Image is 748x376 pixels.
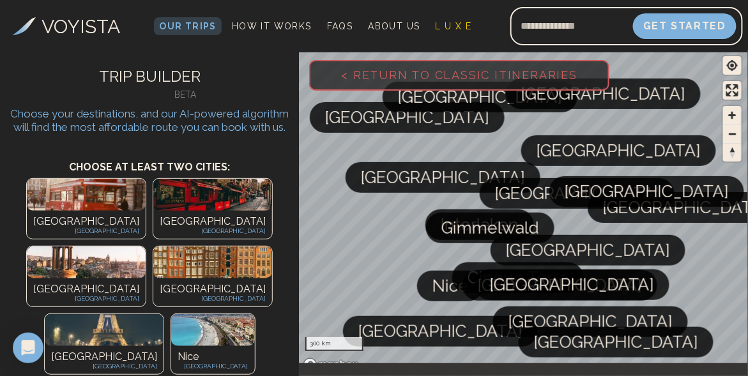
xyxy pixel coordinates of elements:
[51,349,157,365] p: [GEOGRAPHIC_DATA]
[178,361,248,371] p: [GEOGRAPHIC_DATA]
[431,17,477,35] a: L U X E
[12,12,121,41] a: VOYISTA
[309,60,609,91] button: < Return to Classic Itineraries
[10,107,289,134] p: Choose your destinations, and our AI-powered algorithm will find the most affordable route you ca...
[325,102,489,133] span: [GEOGRAPHIC_DATA]
[153,246,272,278] img: Photo of undefined
[153,179,272,211] img: Photo of undefined
[723,106,742,124] button: Zoom in
[160,226,266,236] p: [GEOGRAPHIC_DATA]
[723,124,742,143] button: Zoom out
[361,162,525,193] span: [GEOGRAPHIC_DATA]
[478,270,642,301] span: [GEOGRAPHIC_DATA]
[299,50,748,376] canvas: Map
[508,306,673,337] span: [GEOGRAPHIC_DATA]
[81,88,289,101] h4: BETA
[441,213,539,243] span: Gimmelwald
[10,147,289,175] h3: Choose at least two cities:
[633,13,737,39] button: Get Started
[441,209,519,240] span: Interlaken
[33,214,139,229] p: [GEOGRAPHIC_DATA]
[521,79,685,109] span: [GEOGRAPHIC_DATA]
[13,333,43,363] div: Open Intercom Messenger
[327,21,353,31] span: FAQs
[33,294,139,303] p: [GEOGRAPHIC_DATA]
[490,269,654,300] span: [GEOGRAPHIC_DATA]
[363,17,425,35] a: About Us
[27,179,146,211] img: Photo of undefined
[154,17,222,35] a: Our Trips
[160,214,266,229] p: [GEOGRAPHIC_DATA]
[160,282,266,297] p: [GEOGRAPHIC_DATA]
[12,17,36,35] img: Voyista Logo
[159,21,217,31] span: Our Trips
[160,294,266,303] p: [GEOGRAPHIC_DATA]
[537,135,701,166] span: [GEOGRAPHIC_DATA]
[368,21,420,31] span: About Us
[171,314,255,346] img: Photo of undefined
[303,357,359,372] a: Mapbox homepage
[723,143,742,162] button: Reset bearing to north
[33,226,139,236] p: [GEOGRAPHIC_DATA]
[305,337,363,351] div: 300 km
[358,316,523,347] span: [GEOGRAPHIC_DATA]
[495,178,659,209] span: [GEOGRAPHIC_DATA]
[45,314,164,346] img: Photo of undefined
[436,21,472,31] span: L U X E
[10,65,289,88] h2: TRIP BUILDER
[723,81,742,100] button: Enter fullscreen
[468,262,569,293] span: Cinque Terre
[321,48,598,102] span: < Return to Classic Itineraries
[322,17,358,35] a: FAQs
[565,176,729,207] span: [GEOGRAPHIC_DATA]
[510,11,633,41] input: Email address
[178,349,248,365] p: Nice
[723,144,742,162] span: Reset bearing to north
[33,282,139,297] p: [GEOGRAPHIC_DATA]
[51,361,157,371] p: [GEOGRAPHIC_DATA]
[27,246,146,278] img: Photo of undefined
[723,56,742,75] button: Find my location
[506,235,670,266] span: [GEOGRAPHIC_DATA]
[534,327,698,357] span: [GEOGRAPHIC_DATA]
[227,17,317,35] a: How It Works
[42,12,121,41] h3: VOYISTA
[432,271,468,301] span: Nice
[232,21,312,31] span: How It Works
